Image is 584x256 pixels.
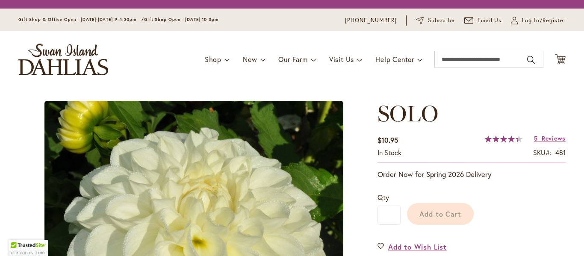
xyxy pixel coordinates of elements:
span: Visit Us [329,55,354,64]
span: In stock [378,148,401,157]
span: $10.95 [378,135,398,144]
div: 88% [485,135,522,142]
span: Shop [205,55,221,64]
span: Log In/Register [522,16,566,25]
a: 5 Reviews [534,134,566,142]
p: Order Now for Spring 2026 Delivery [378,169,566,179]
a: Log In/Register [511,16,566,25]
span: Add to Wish List [388,242,447,252]
span: Subscribe [428,16,455,25]
a: Add to Wish List [378,242,447,252]
a: Email Us [464,16,502,25]
span: SOLO [378,100,438,127]
strong: SKU [533,148,552,157]
div: 481 [555,148,566,158]
span: New [243,55,257,64]
a: store logo [18,44,108,75]
span: Our Farm [278,55,307,64]
span: Reviews [542,134,566,142]
a: [PHONE_NUMBER] [345,16,397,25]
span: Gift Shop Open - [DATE] 10-3pm [144,17,218,22]
a: Subscribe [416,16,455,25]
span: Email Us [478,16,502,25]
div: TrustedSite Certified [9,240,48,256]
button: Search [527,53,535,67]
span: 5 [534,134,538,142]
div: Availability [378,148,401,158]
span: Gift Shop & Office Open - [DATE]-[DATE] 9-4:30pm / [18,17,144,22]
span: Help Center [375,55,414,64]
span: Qty [378,193,389,202]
